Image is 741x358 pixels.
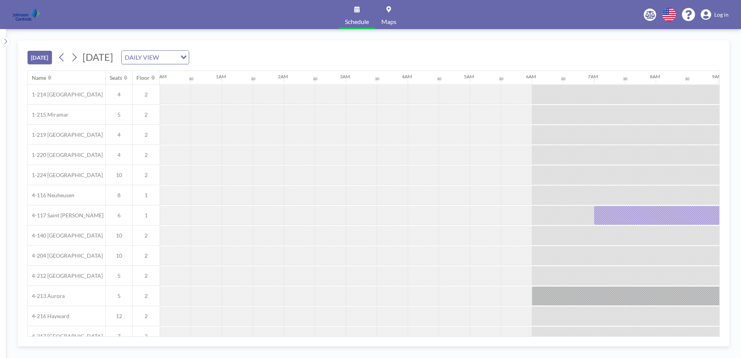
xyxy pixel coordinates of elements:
[123,52,160,62] span: DAILY VIEW
[714,11,729,18] span: Log in
[106,111,132,118] span: 5
[110,74,122,81] div: Seats
[650,74,660,79] div: 8AM
[28,151,103,158] span: 1-220 [GEOGRAPHIC_DATA]
[106,333,132,340] span: 7
[133,272,160,279] span: 2
[154,74,167,79] div: 12AM
[133,151,160,158] span: 2
[278,74,288,79] div: 2AM
[133,252,160,259] span: 2
[106,313,132,320] span: 12
[133,212,160,219] span: 1
[345,19,369,25] span: Schedule
[28,212,103,219] span: 4-117 Saint [PERSON_NAME]
[437,76,441,81] div: 30
[381,19,396,25] span: Maps
[216,74,226,79] div: 1AM
[561,76,565,81] div: 30
[28,111,69,118] span: 1-215 Miramar
[133,293,160,299] span: 2
[133,333,160,340] span: 2
[106,192,132,199] span: 8
[28,252,103,259] span: 4-204 [GEOGRAPHIC_DATA]
[133,111,160,118] span: 2
[83,51,113,63] span: [DATE]
[28,333,103,340] span: 4-217 [GEOGRAPHIC_DATA]
[375,76,379,81] div: 30
[133,232,160,239] span: 2
[28,51,52,64] button: [DATE]
[133,131,160,138] span: 2
[28,293,65,299] span: 4-213 Aurora
[340,74,350,79] div: 3AM
[701,9,729,20] a: Log in
[28,192,74,199] span: 4-116 Neuheusen
[28,131,103,138] span: 1-219 [GEOGRAPHIC_DATA]
[28,91,103,98] span: 1-214 [GEOGRAPHIC_DATA]
[464,74,474,79] div: 5AM
[122,51,189,64] div: Search for option
[623,76,627,81] div: 30
[133,91,160,98] span: 2
[161,52,176,62] input: Search for option
[28,172,103,179] span: 1-224 [GEOGRAPHIC_DATA]
[106,172,132,179] span: 10
[106,272,132,279] span: 5
[106,232,132,239] span: 10
[133,172,160,179] span: 2
[106,252,132,259] span: 10
[106,212,132,219] span: 6
[588,74,598,79] div: 7AM
[189,76,193,81] div: 30
[12,7,40,22] img: organization-logo
[685,76,689,81] div: 30
[28,272,103,279] span: 4-212 [GEOGRAPHIC_DATA]
[133,192,160,199] span: 1
[136,74,150,81] div: Floor
[32,74,46,81] div: Name
[106,131,132,138] span: 4
[106,91,132,98] span: 4
[28,313,69,320] span: 4-216 Hayward
[712,74,722,79] div: 9AM
[106,293,132,299] span: 5
[251,76,255,81] div: 30
[402,74,412,79] div: 4AM
[133,313,160,320] span: 2
[499,76,503,81] div: 30
[526,74,536,79] div: 6AM
[313,76,317,81] div: 30
[28,232,103,239] span: 4-140 [GEOGRAPHIC_DATA]
[106,151,132,158] span: 4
